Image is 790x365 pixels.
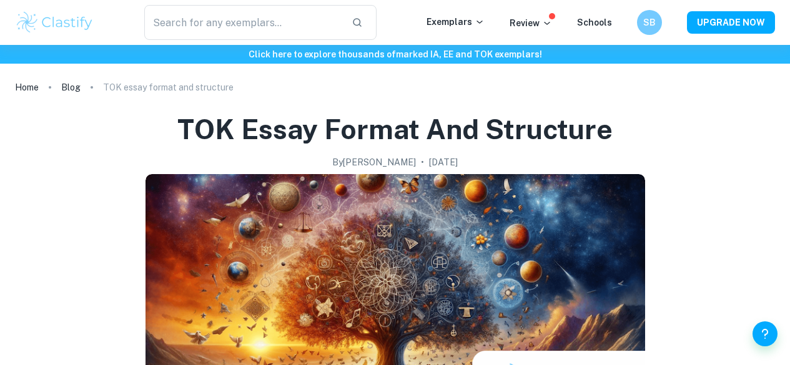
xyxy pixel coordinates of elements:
[144,5,342,40] input: Search for any exemplars...
[177,111,613,148] h1: TOK essay format and structure
[687,11,775,34] button: UPGRADE NOW
[421,155,424,169] p: •
[577,17,612,27] a: Schools
[103,80,234,94] p: TOK essay format and structure
[15,10,94,35] img: Clastify logo
[637,10,662,35] button: SB
[510,16,552,30] p: Review
[643,16,657,29] h6: SB
[61,79,81,96] a: Blog
[427,15,485,29] p: Exemplars
[15,79,39,96] a: Home
[429,155,458,169] h2: [DATE]
[332,155,416,169] h2: By [PERSON_NAME]
[2,47,788,61] h6: Click here to explore thousands of marked IA, EE and TOK exemplars !
[753,321,778,346] button: Help and Feedback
